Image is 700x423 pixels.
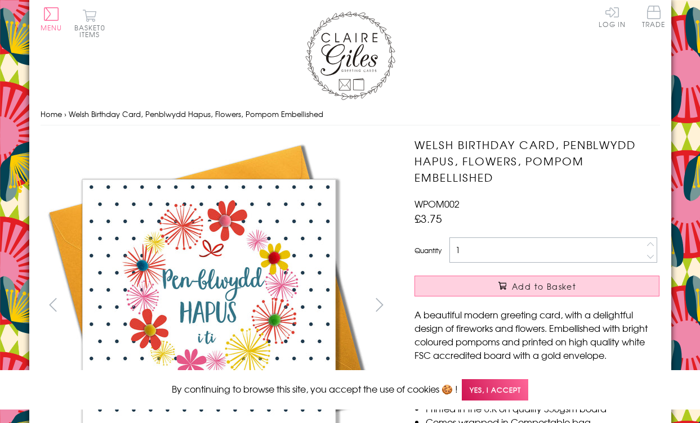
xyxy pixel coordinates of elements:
button: Basket0 items [74,9,105,38]
span: Menu [41,22,63,33]
h1: Welsh Birthday Card, Penblwydd Hapus, Flowers, Pompom Embellished [414,137,659,185]
label: Quantity [414,245,442,255]
span: Yes, I accept [462,379,528,401]
a: Log In [599,6,626,28]
a: Home [41,109,62,119]
button: Menu [41,7,63,31]
nav: breadcrumbs [41,103,660,126]
span: Trade [642,6,666,28]
img: Claire Giles Greetings Cards [305,11,395,100]
span: WPOM002 [414,197,460,210]
span: Welsh Birthday Card, Penblwydd Hapus, Flowers, Pompom Embellished [69,109,323,119]
button: Add to Basket [414,276,659,296]
a: Trade [642,6,666,30]
p: A beautiful modern greeting card, with a delightful design of fireworks and flowers. Embellished ... [414,308,659,362]
span: £3.75 [414,210,442,226]
span: › [64,109,66,119]
button: prev [41,292,66,317]
button: next [367,292,392,317]
span: 0 items [79,22,105,39]
span: Add to Basket [512,281,576,292]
